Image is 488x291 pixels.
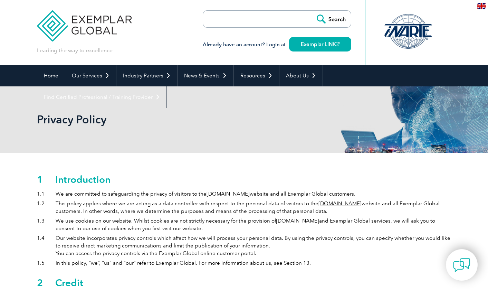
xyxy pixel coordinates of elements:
img: contact-chat.png [453,256,470,274]
h2: Credit [55,277,83,289]
a: Our Services [65,65,116,86]
h3: Already have an account? Login at [203,40,351,49]
div: We use cookies on our website. Whilst cookies are not strictly necessary for the provision of and... [56,217,451,232]
a: [DOMAIN_NAME] [318,200,362,207]
div: This policy applies where we are acting as a data controller with respect to the personal data of... [56,200,451,215]
a: News & Events [178,65,233,86]
a: Find Certified Professional / Training Provider [37,86,166,108]
div: Our website incorporates privacy controls which affect how we will process your personal data. By... [56,234,451,257]
a: About Us [279,65,323,86]
a: [DOMAIN_NAME] [276,218,319,224]
img: en [477,3,486,9]
a: Exemplar LINK [289,37,351,51]
p: Leading the way to excellence [37,47,113,54]
a: Resources [234,65,279,86]
a: Home [37,65,65,86]
div: We are committed to safeguarding the privacy of visitors to the website and all Exemplar Global c... [56,190,355,198]
div: In this policy, “we”, “us” and “our” refer to Exemplar Global. For more information about us, see... [56,259,311,267]
a: Industry Partners [116,65,177,86]
img: open_square.png [336,42,339,46]
a: [DOMAIN_NAME] [207,191,250,197]
h2: Introduction [55,173,111,185]
h2: Privacy Policy [37,113,106,126]
input: Search [313,11,351,27]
